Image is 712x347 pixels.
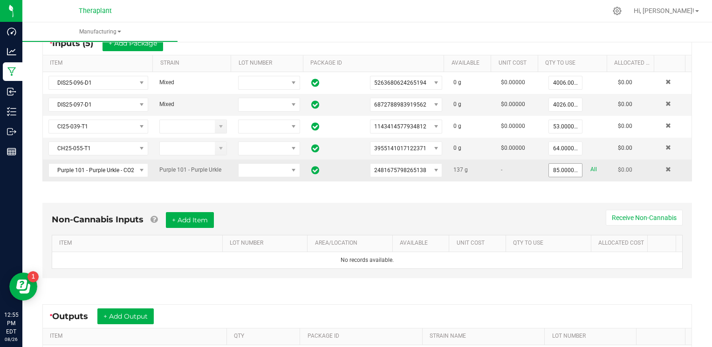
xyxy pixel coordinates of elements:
[59,240,219,247] a: ITEMSortable
[159,101,174,107] span: Mixed
[370,120,442,133] span: NO DATA FOUND
[614,60,650,67] a: Allocated CostSortable
[618,167,632,173] span: $0.00
[166,212,214,228] button: + Add Item
[618,79,632,86] span: $0.00
[311,143,319,154] span: In Sync
[655,240,672,247] a: Sortable
[501,79,525,86] span: $0.00000
[52,214,144,225] span: Non-Cannabis Inputs
[48,163,148,177] span: NO DATA FOUND
[374,80,426,86] span: 5263680624265194
[606,210,683,226] button: Receive Non-Cannabis
[590,163,597,176] a: All
[103,35,163,51] button: + Add Package
[374,145,426,152] span: 3955141017122371
[97,308,154,324] button: + Add Output
[453,79,457,86] span: 0
[7,47,16,56] inline-svg: Analytics
[22,22,178,42] a: Manufacturing
[50,333,223,340] a: ITEMSortable
[315,240,389,247] a: AREA/LOCATIONSortable
[52,311,97,321] span: Outputs
[52,252,682,268] td: No records available.
[49,142,136,155] span: CH25-055-T1
[618,123,632,129] span: $0.00
[453,123,457,129] span: 0
[661,60,682,67] a: Sortable
[370,98,442,112] span: NO DATA FOUND
[311,165,319,176] span: In Sync
[644,333,681,340] a: Sortable
[311,99,319,110] span: In Sync
[501,167,502,173] span: -
[7,107,16,116] inline-svg: Inventory
[7,127,16,136] inline-svg: Outbound
[49,98,136,111] span: DIS25-097-D1
[374,123,426,130] span: 1143414577934812
[458,79,461,86] span: g
[545,60,603,67] a: QTY TO USESortable
[457,240,502,247] a: Unit CostSortable
[370,141,442,155] span: NO DATA FOUND
[308,333,419,340] a: PACKAGE IDSortable
[501,101,525,107] span: $0.00000
[230,240,304,247] a: LOT NUMBERSortable
[239,60,300,67] a: LOT NUMBERSortable
[453,101,457,107] span: 0
[4,311,18,336] p: 12:55 PM EDT
[310,60,440,67] a: PACKAGE IDSortable
[598,240,644,247] a: Allocated CostSortable
[374,101,426,108] span: 6872788983919562
[9,273,37,300] iframe: Resource center
[159,79,174,86] span: Mixed
[50,60,149,67] a: ITEMSortable
[374,167,426,173] span: 2481675798265138
[7,87,16,96] inline-svg: Inbound
[7,27,16,36] inline-svg: Dashboard
[49,164,136,177] span: Purple 101 - Purple Urkle - CO2 Extract
[311,77,319,88] span: In Sync
[370,76,442,90] span: NO DATA FOUND
[49,120,136,133] span: CI25-039-T1
[501,123,525,129] span: $0.00000
[611,7,623,15] div: Manage settings
[311,121,319,132] span: In Sync
[618,101,632,107] span: $0.00
[634,7,694,14] span: Hi, [PERSON_NAME]!
[430,333,541,340] a: STRAIN NAMESortable
[22,28,178,36] span: Manufacturing
[499,60,534,67] a: Unit CostSortable
[458,123,461,129] span: g
[48,120,148,133] span: NO DATA FOUND
[27,271,39,282] iframe: Resource center unread badge
[458,101,461,107] span: g
[7,147,16,156] inline-svg: Reports
[4,336,18,343] p: 08/26
[513,240,587,247] a: QTY TO USESortable
[400,240,445,247] a: AVAILABLESortable
[49,76,136,89] span: DIS25-096-D1
[79,7,112,15] span: Theraplant
[501,145,525,151] span: $0.00000
[52,38,103,48] span: Inputs (5)
[458,145,461,151] span: g
[452,60,487,67] a: AVAILABLESortable
[453,167,463,173] span: 137
[151,214,157,225] a: Add Non-Cannabis items that were also consumed in the run (e.g. gloves and packaging); Also add N...
[159,167,221,173] span: Purple 101 - Purple Urkle
[453,145,457,151] span: 0
[234,333,296,340] a: QTYSortable
[618,145,632,151] span: $0.00
[160,60,227,67] a: STRAINSortable
[465,167,468,173] span: g
[48,98,148,112] span: NO DATA FOUND
[7,67,16,76] inline-svg: Manufacturing
[552,333,633,340] a: LOT NUMBERSortable
[48,76,148,90] span: NO DATA FOUND
[48,141,148,155] span: NO DATA FOUND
